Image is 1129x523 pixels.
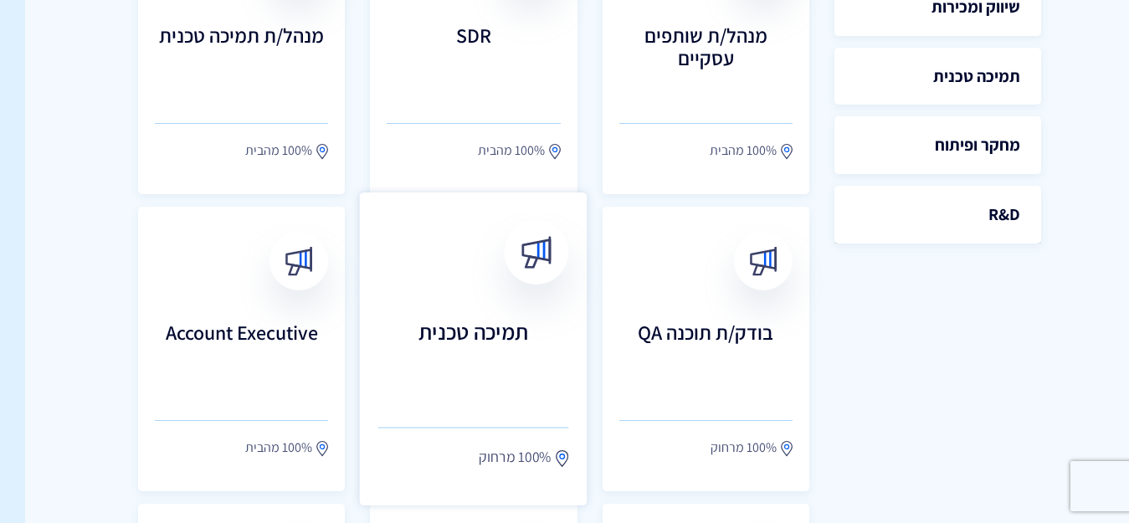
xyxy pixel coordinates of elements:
[387,24,560,91] h3: SDR
[834,186,1041,244] a: R&D
[155,24,328,91] h3: מנהל/ת תמיכה טכנית
[478,141,545,161] span: 100% מהבית
[834,116,1041,174] a: מחקר ופיתוח
[603,207,809,491] a: בודק/ת תוכנה QA 100% מרחוק
[316,440,328,457] img: location.svg
[378,319,569,392] h3: תמיכה טכנית
[155,321,328,388] h3: Account Executive
[781,440,793,457] img: location.svg
[748,246,777,275] img: broadcast.svg
[710,141,777,161] span: 100% מהבית
[285,246,314,275] img: broadcast.svg
[619,24,793,91] h3: מנהל/ת שותפים עסקיים
[479,446,552,468] span: 100% מרחוק
[360,192,588,505] a: תמיכה טכנית 100% מרחוק
[619,321,793,388] h3: בודק/ת תוכנה QA
[138,207,345,491] a: Account Executive 100% מהבית
[549,143,561,160] img: location.svg
[245,438,312,458] span: 100% מהבית
[521,236,553,269] img: broadcast.svg
[316,143,328,160] img: location.svg
[245,141,312,161] span: 100% מהבית
[711,438,777,458] span: 100% מרחוק
[556,449,568,468] img: location.svg
[781,143,793,160] img: location.svg
[834,48,1041,105] a: תמיכה טכנית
